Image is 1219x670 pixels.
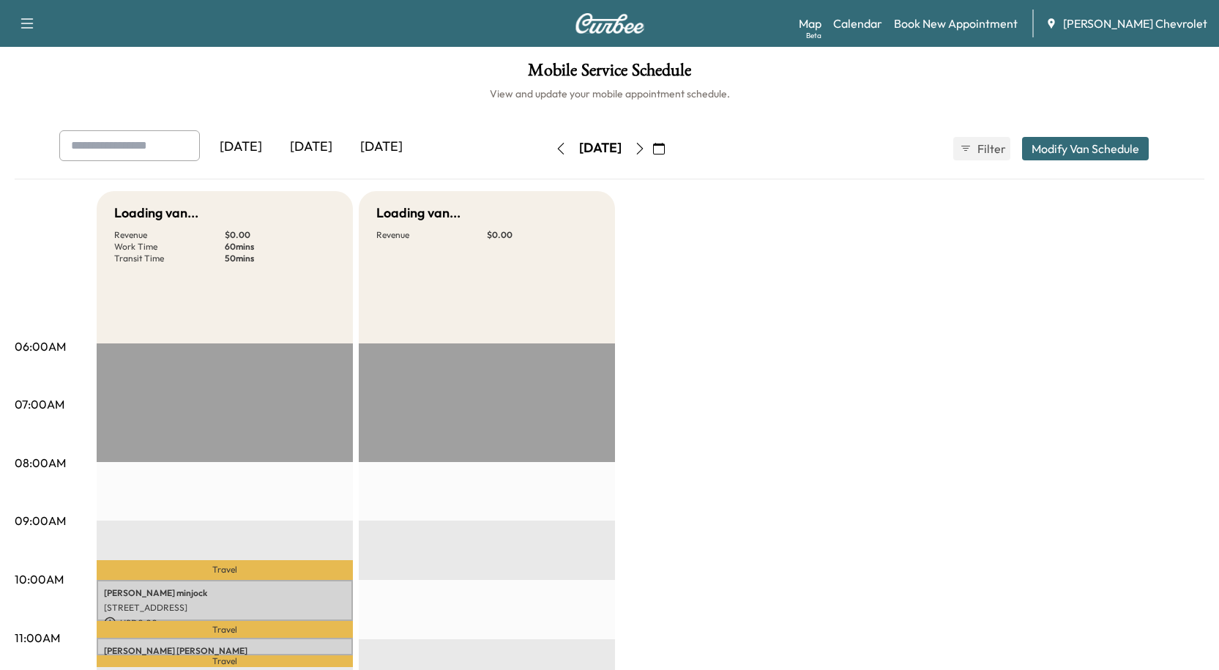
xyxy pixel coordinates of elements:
h6: View and update your mobile appointment schedule. [15,86,1204,101]
div: Beta [806,30,821,41]
div: [DATE] [579,139,622,157]
p: Travel [97,621,353,638]
p: 11:00AM [15,629,60,647]
p: [PERSON_NAME] [PERSON_NAME] [104,645,346,657]
p: USD 0.00 [104,617,346,630]
p: Transit Time [114,253,225,264]
div: [DATE] [346,130,417,164]
p: 10:00AM [15,570,64,588]
p: $ 0.00 [225,229,335,241]
p: 08:00AM [15,454,66,472]
p: Travel [97,560,353,580]
span: Filter [977,140,1004,157]
p: 09:00AM [15,512,66,529]
p: [PERSON_NAME] minjock [104,587,346,599]
p: $ 0.00 [487,229,597,241]
p: Revenue [376,229,487,241]
button: Filter [953,137,1010,160]
p: Travel [97,655,353,667]
img: Curbee Logo [575,13,645,34]
p: 60 mins [225,241,335,253]
h1: Mobile Service Schedule [15,62,1204,86]
a: Calendar [833,15,882,32]
button: Modify Van Schedule [1022,137,1149,160]
p: Work Time [114,241,225,253]
a: MapBeta [799,15,821,32]
p: 50 mins [225,253,335,264]
h5: Loading van... [114,203,198,223]
span: [PERSON_NAME] Chevrolet [1063,15,1207,32]
p: Revenue [114,229,225,241]
div: [DATE] [206,130,276,164]
p: 07:00AM [15,395,64,413]
p: [STREET_ADDRESS] [104,602,346,614]
h5: Loading van... [376,203,461,223]
p: 06:00AM [15,338,66,355]
div: [DATE] [276,130,346,164]
a: Book New Appointment [894,15,1018,32]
